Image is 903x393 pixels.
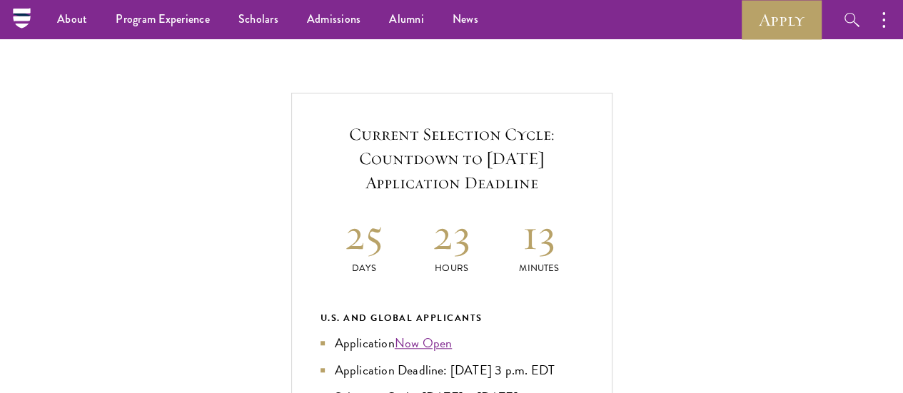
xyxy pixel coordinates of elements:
h2: 13 [495,208,583,261]
h2: 23 [408,208,495,261]
li: Application Deadline: [DATE] 3 p.m. EDT [321,360,583,380]
a: Now Open [395,333,453,352]
p: Days [321,261,408,276]
h5: Current Selection Cycle: Countdown to [DATE] Application Deadline [321,122,583,195]
p: Hours [408,261,495,276]
p: Minutes [495,261,583,276]
h2: 25 [321,208,408,261]
div: U.S. and Global Applicants [321,310,583,326]
li: Application [321,333,583,353]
